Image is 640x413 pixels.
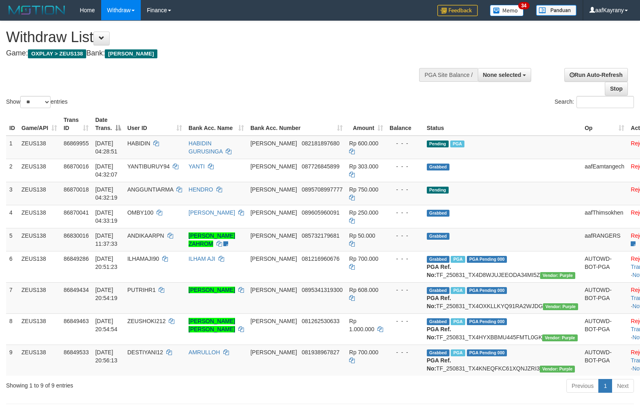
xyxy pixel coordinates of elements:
td: 6 [6,251,18,282]
span: [PERSON_NAME] [250,349,297,356]
td: ZEUS138 [18,228,60,251]
span: Copy 081262530633 to clipboard [302,318,339,324]
td: ZEUS138 [18,282,60,313]
span: Copy 081216960676 to clipboard [302,255,339,262]
button: None selected [478,68,532,82]
span: Rp 608.000 [349,287,378,293]
span: 86870016 [64,163,89,170]
span: 86869955 [64,140,89,147]
td: 2 [6,159,18,182]
span: Grabbed [427,210,449,217]
span: ANDIKAARPN [127,232,164,239]
label: Show entries [6,96,68,108]
th: User ID: activate to sort column ascending [124,113,185,136]
span: 86849533 [64,349,89,356]
h4: Game: Bank: [6,49,419,57]
span: Marked by aafRornrotha [451,349,465,356]
span: ILHAMAJI90 [127,255,159,262]
th: Bank Acc. Number: activate to sort column ascending [247,113,346,136]
span: [DATE] 20:54:19 [95,287,117,301]
span: Vendor URL: https://trx4.1velocity.biz [543,303,578,310]
span: Marked by aafRornrotha [451,318,465,325]
a: Stop [605,82,628,96]
td: ZEUS138 [18,345,60,376]
div: - - - [390,255,420,263]
div: - - - [390,162,420,170]
a: Previous [566,379,599,393]
span: Grabbed [427,233,449,240]
th: Date Trans.: activate to sort column descending [92,113,124,136]
th: Trans ID: activate to sort column ascending [60,113,92,136]
span: 86849463 [64,318,89,324]
span: Vendor URL: https://trx4.1velocity.biz [540,272,575,279]
span: Grabbed [427,318,449,325]
span: [PERSON_NAME] [250,232,297,239]
span: [DATE] 20:56:13 [95,349,117,364]
b: PGA Ref. No: [427,326,451,341]
td: 4 [6,205,18,228]
span: [DATE] 20:51:23 [95,255,117,270]
b: PGA Ref. No: [427,357,451,372]
span: 86830016 [64,232,89,239]
td: TF_250831_TX4KNEQFKC61XQNJZRI3 [424,345,581,376]
span: Copy 0895341319300 to clipboard [302,287,343,293]
td: AUTOWD-BOT-PGA [581,345,627,376]
td: 1 [6,136,18,159]
span: ZEUSHOKI212 [127,318,166,324]
td: aafEamtangech [581,159,627,182]
span: Copy 0895708997777 to clipboard [302,186,343,193]
span: DESTIYANI12 [127,349,163,356]
div: - - - [390,139,420,147]
span: [PERSON_NAME] [250,255,297,262]
span: Vendor URL: https://trx4.1velocity.biz [540,366,575,373]
span: Marked by aafRornrotha [451,287,465,294]
td: AUTOWD-BOT-PGA [581,313,627,345]
a: [PERSON_NAME] [189,209,235,216]
span: 86870041 [64,209,89,216]
td: TF_250831_TX4OXKLLKYQ91RA2WJDG [424,282,581,313]
span: 86870018 [64,186,89,193]
span: Grabbed [427,256,449,263]
b: PGA Ref. No: [427,295,451,309]
td: 8 [6,313,18,345]
td: AUTOWD-BOT-PGA [581,251,627,282]
th: Balance [386,113,424,136]
span: [DATE] 11:37:33 [95,232,117,247]
a: YANTI [189,163,205,170]
th: Amount: activate to sort column ascending [346,113,386,136]
span: PGA Pending [467,349,507,356]
a: [PERSON_NAME] ZAHROM [189,232,235,247]
span: [PERSON_NAME] [250,163,297,170]
span: OMBY100 [127,209,154,216]
span: PGA Pending [467,318,507,325]
a: 1 [598,379,612,393]
span: Rp 1.000.000 [349,318,374,332]
td: TF_250831_TX4D8WJUJEEODA34MI5Z [424,251,581,282]
a: HABIDIN GURUSINGA [189,140,223,155]
label: Search: [555,96,634,108]
span: [PERSON_NAME] [250,209,297,216]
td: aafRANGERS [581,228,627,251]
div: - - - [390,317,420,325]
span: Grabbed [427,164,449,170]
td: TF_250831_TX4HYXBBMU445FMTL0GK [424,313,581,345]
div: Showing 1 to 9 of 9 entries [6,378,261,390]
td: 3 [6,182,18,205]
span: Rp 303.000 [349,163,378,170]
td: ZEUS138 [18,251,60,282]
span: [PERSON_NAME] [250,318,297,324]
span: PGA Pending [467,256,507,263]
span: [PERSON_NAME] [105,49,157,58]
div: - - - [390,348,420,356]
span: [PERSON_NAME] [250,140,297,147]
span: Pending [427,141,449,147]
span: 86849434 [64,287,89,293]
input: Search: [576,96,634,108]
th: Op: activate to sort column ascending [581,113,627,136]
th: ID [6,113,18,136]
h1: Withdraw List [6,29,419,45]
a: AMRULLOH [189,349,220,356]
span: Copy 081938967827 to clipboard [302,349,339,356]
span: Rp 50.000 [349,232,375,239]
span: Marked by aafRornrotha [451,256,465,263]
